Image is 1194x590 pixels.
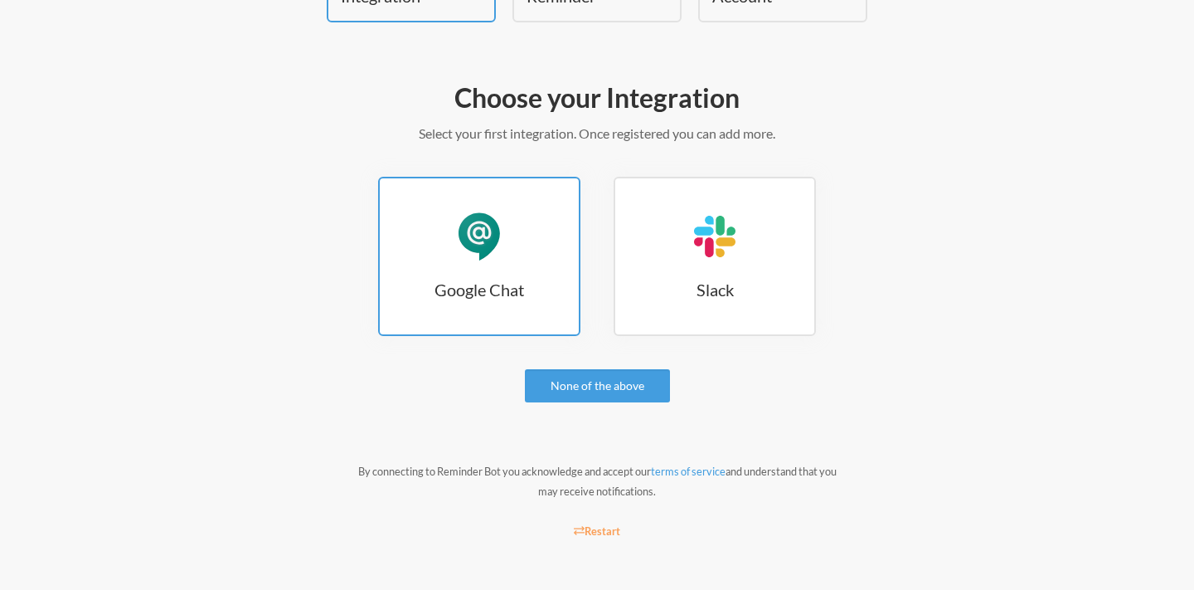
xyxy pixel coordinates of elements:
[358,465,837,498] small: By connecting to Reminder Bot you acknowledge and accept our and understand that you may receive ...
[615,278,814,301] h3: Slack
[651,465,726,478] a: terms of service
[525,369,670,402] a: None of the above
[574,524,620,538] small: Restart
[116,80,1078,115] h2: Choose your Integration
[116,124,1078,144] p: Select your first integration. Once registered you can add more.
[380,278,579,301] h3: Google Chat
